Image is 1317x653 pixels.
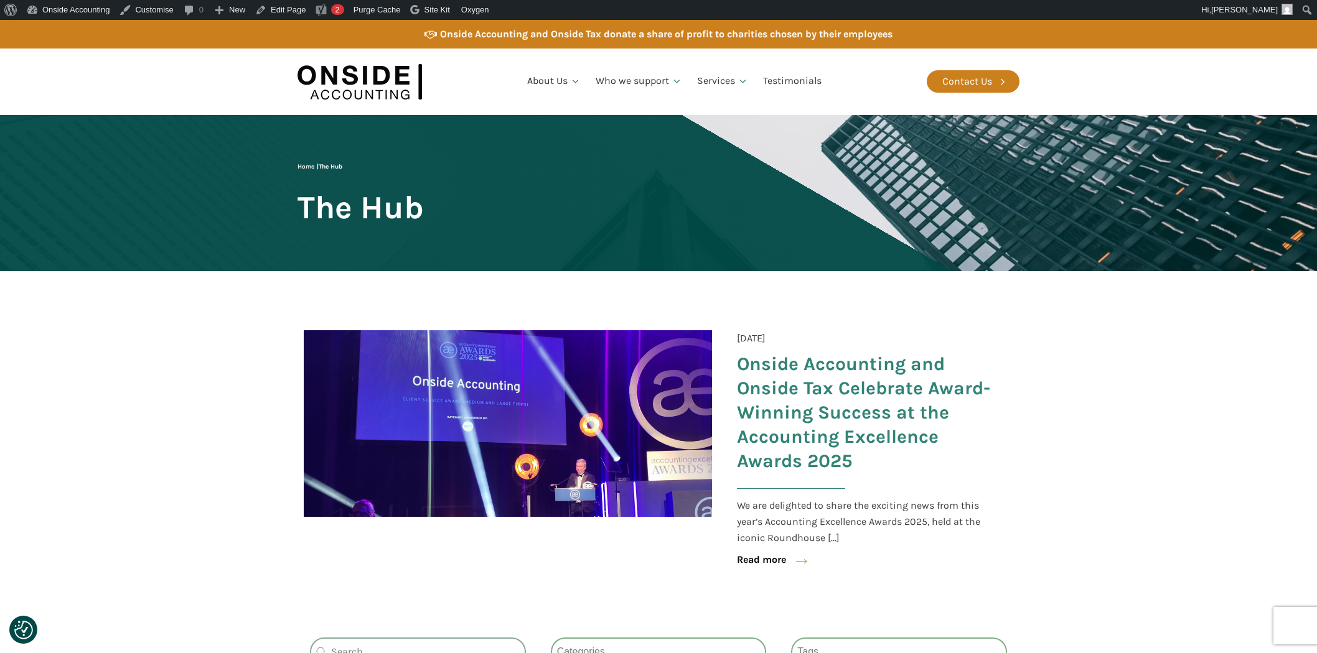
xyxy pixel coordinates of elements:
span: [DATE] [737,330,766,346]
a: Contact Us [927,70,1019,93]
span: | [298,163,342,170]
div: → [780,545,811,575]
a: Read more [737,552,786,568]
a: About Us [520,60,588,103]
img: Revisit consent button [14,621,33,639]
div: Onside Accounting and Onside Tax donate a share of profit to charities chosen by their employees [440,26,893,42]
span: Site Kit [424,5,450,14]
span: Onside Accounting and Onside Tax Celebrate Award-Winning Success at the Accounting Excellence Awa... [737,352,1001,473]
a: Onside Accounting and Onside Tax Celebrate Award-Winning Success at the Accounting Excellence Awa... [737,358,1001,504]
img: Onside Accounting [298,58,422,106]
span: We are delighted to share the exciting news from this year’s Accounting Excellence Awards 2025, h... [737,498,1001,545]
a: Who we support [588,60,690,103]
h1: The Hub [298,190,424,225]
a: Services [690,60,756,103]
a: Testimonials [756,60,829,103]
a: Home [298,163,314,170]
div: Contact Us [942,73,992,90]
span: [PERSON_NAME] [1211,5,1278,14]
span: 2 [335,5,339,14]
button: Consent Preferences [14,621,33,639]
span: The Hub [319,163,342,170]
